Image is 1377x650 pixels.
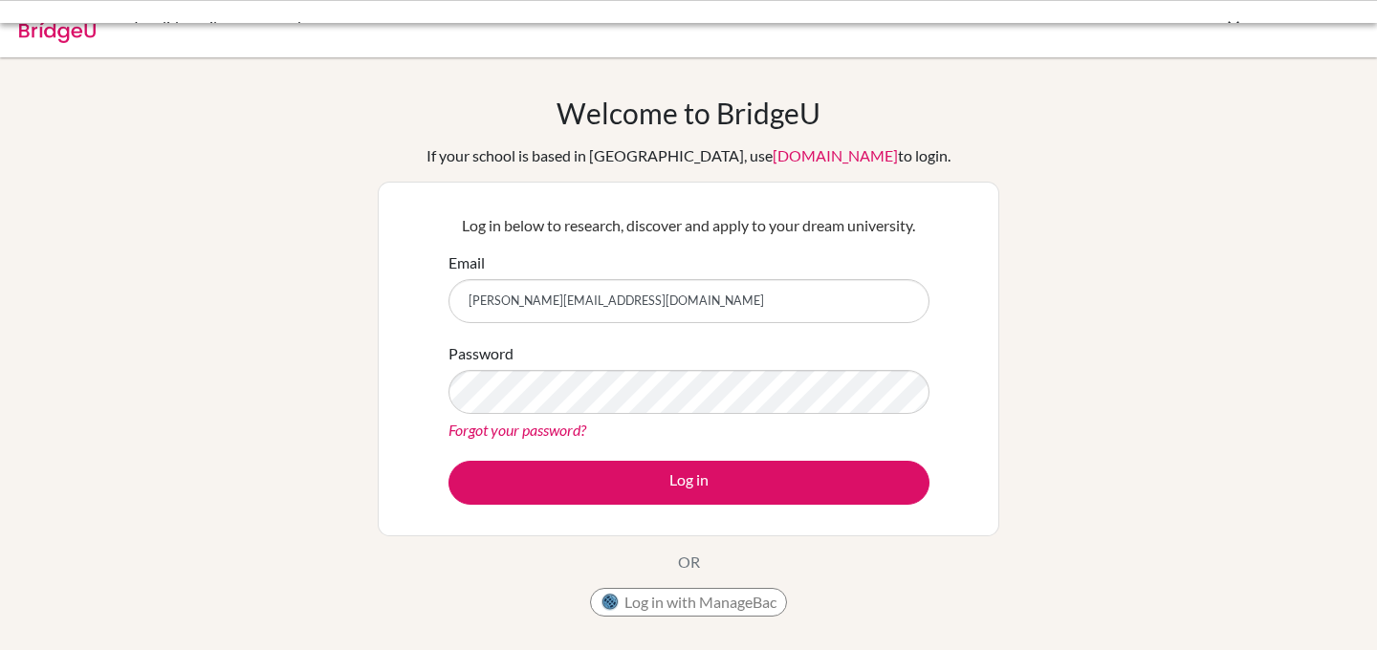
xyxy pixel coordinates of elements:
a: Forgot your password? [448,421,586,439]
label: Password [448,342,514,365]
p: Log in below to research, discover and apply to your dream university. [448,214,929,237]
a: [DOMAIN_NAME] [773,146,898,164]
div: If your school is based in [GEOGRAPHIC_DATA], use to login. [426,144,951,167]
h1: Welcome to BridgeU [557,96,820,130]
label: Email [448,251,485,274]
button: Log in with ManageBac [590,588,787,617]
div: Invalid email or password. [134,15,956,38]
img: Bridge-U [19,12,96,43]
p: OR [678,551,700,574]
button: Log in [448,461,929,505]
